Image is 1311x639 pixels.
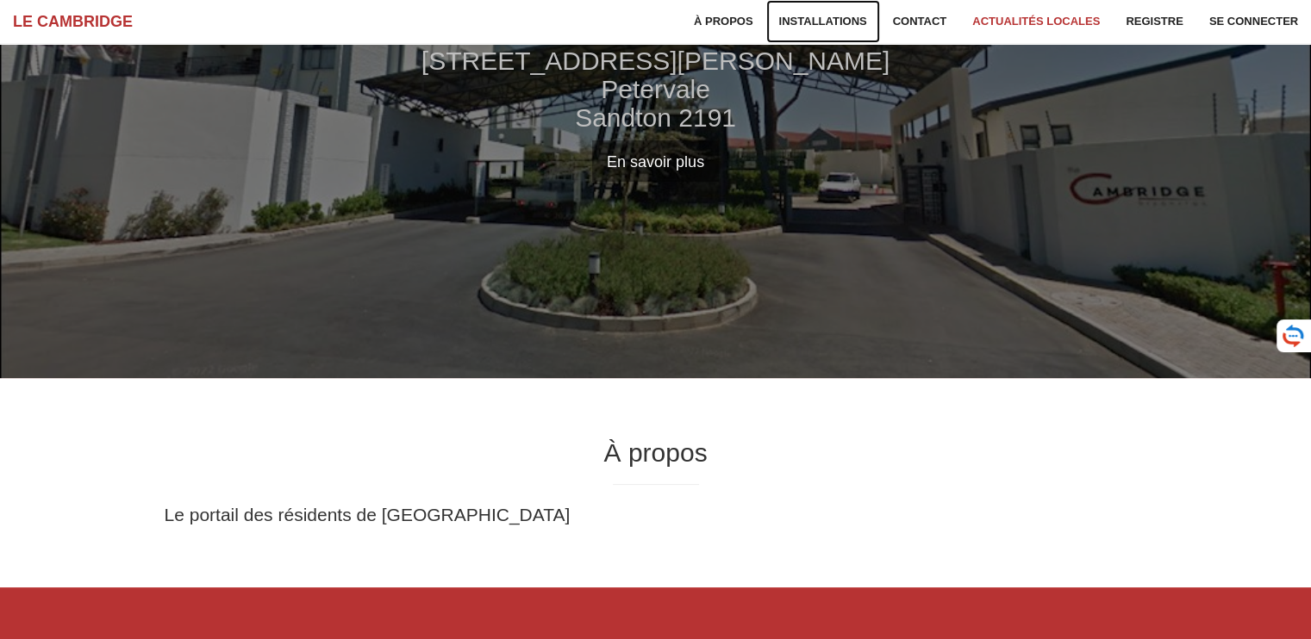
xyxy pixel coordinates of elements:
[592,140,719,182] a: En savoir plus
[694,15,753,28] font: À propos
[1126,15,1183,28] font: Registre
[421,47,890,75] font: [STREET_ADDRESS][PERSON_NAME]
[893,15,947,28] font: Contact
[603,438,707,467] font: À propos
[779,15,867,28] font: Installations
[13,13,133,30] font: Le Cambridge
[601,75,710,103] font: Petervale
[1209,15,1298,28] font: Se connecter
[165,505,571,524] font: Le portail des résidents de [GEOGRAPHIC_DATA]
[575,103,736,132] font: Sandton 2191
[607,153,704,171] font: En savoir plus
[972,15,1100,28] font: Actualités locales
